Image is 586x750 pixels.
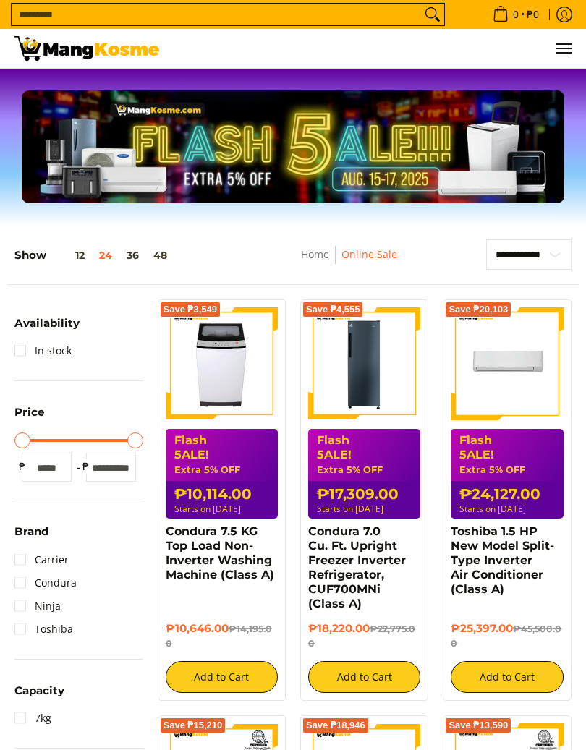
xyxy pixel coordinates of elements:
[308,524,406,610] a: Condura 7.0 Cu. Ft. Upright Freezer Inverter Refrigerator, CUF700MNi (Class A)
[511,9,521,20] span: 0
[554,29,572,68] button: Menu
[119,250,146,261] button: 36
[14,339,72,362] a: In stock
[451,623,561,649] del: ₱45,500.00
[166,623,272,649] del: ₱14,195.00
[169,307,274,419] img: condura-7.5kg-topload-non-inverter-washing-machine-class-c-full-view-mang-kosme
[525,9,541,20] span: ₱0
[308,622,420,651] h6: ₱18,220.00
[14,526,48,547] summary: Open
[14,318,80,339] summary: Open
[166,622,278,651] h6: ₱10,646.00
[46,250,92,261] button: 12
[92,250,119,261] button: 24
[14,318,80,328] span: Availability
[451,307,563,419] img: Toshiba 1.5 HP New Model Split-Type Inverter Air Conditioner (Class A)
[14,618,73,641] a: Toshiba
[174,29,572,68] nav: Main Menu
[255,246,443,278] nav: Breadcrumbs
[146,250,174,261] button: 48
[14,36,159,61] img: BREAKING NEWS: Flash 5ale! August 15-17, 2025 l Mang Kosme
[308,661,420,693] button: Add to Cart
[166,661,278,693] button: Add to Cart
[164,305,218,314] span: Save ₱3,549
[306,305,360,314] span: Save ₱4,555
[166,524,274,581] a: Condura 7.5 KG Top Load Non-Inverter Washing Machine (Class A)
[488,7,543,22] span: •
[301,247,329,261] a: Home
[14,249,174,263] h5: Show
[451,622,563,651] h6: ₱25,397.00
[14,406,45,417] span: Price
[341,247,397,261] a: Online Sale
[14,459,29,474] span: ₱
[306,721,365,730] span: Save ₱18,946
[14,685,64,707] summary: Open
[451,661,563,693] button: Add to Cart
[449,305,508,314] span: Save ₱20,103
[14,685,64,696] span: Capacity
[174,29,572,68] ul: Customer Navigation
[14,406,45,428] summary: Open
[308,623,415,649] del: ₱22,775.00
[308,307,420,419] img: Condura 7.0 Cu. Ft. Upright Freezer Inverter Refrigerator, CUF700MNi (Class A)
[14,595,61,618] a: Ninja
[451,524,554,596] a: Toshiba 1.5 HP New Model Split-Type Inverter Air Conditioner (Class A)
[14,526,48,537] span: Brand
[14,548,69,571] a: Carrier
[421,4,444,25] button: Search
[14,707,51,730] a: 7kg
[449,721,508,730] span: Save ₱13,590
[79,459,93,474] span: ₱
[164,721,223,730] span: Save ₱15,210
[14,571,77,595] a: Condura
